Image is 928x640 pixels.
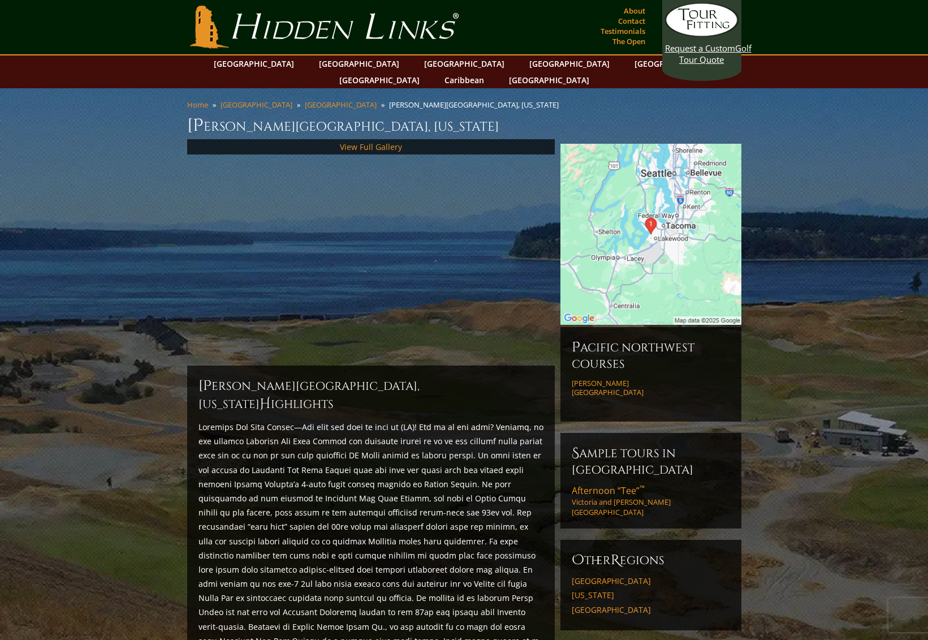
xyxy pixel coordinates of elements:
[305,100,377,110] a: [GEOGRAPHIC_DATA]
[334,72,425,88] a: [GEOGRAPHIC_DATA]
[208,55,300,72] a: [GEOGRAPHIC_DATA]
[439,72,490,88] a: Caribbean
[524,55,615,72] a: [GEOGRAPHIC_DATA]
[572,551,730,569] h6: ther egions
[187,114,741,137] h1: [PERSON_NAME][GEOGRAPHIC_DATA], [US_STATE]
[572,484,730,517] a: Afternoon “Tee”™Victoria and [PERSON_NAME][GEOGRAPHIC_DATA]
[629,55,720,72] a: [GEOGRAPHIC_DATA]
[389,100,563,110] li: [PERSON_NAME][GEOGRAPHIC_DATA], [US_STATE]
[560,144,741,325] img: Google Map of Chambers Bay Golf Course, Chambers Creek Road West, University Place, WA, United St...
[611,551,620,569] span: R
[572,590,730,600] a: [US_STATE]
[665,3,739,65] a: Request a CustomGolf Tour Quote
[572,576,730,586] a: [GEOGRAPHIC_DATA]
[503,72,595,88] a: [GEOGRAPHIC_DATA]
[610,33,648,49] a: The Open
[598,23,648,39] a: Testimonials
[572,551,584,569] span: O
[221,100,292,110] a: [GEOGRAPHIC_DATA]
[340,141,402,152] a: View Full Gallery
[572,484,645,497] span: Afternoon “Tee”
[572,379,644,397] a: [PERSON_NAME][GEOGRAPHIC_DATA]
[187,100,208,110] a: Home
[621,3,648,19] a: About
[665,42,735,54] span: Request a Custom
[572,444,730,478] h6: Sample Tours in [GEOGRAPHIC_DATA]
[615,13,648,29] a: Contact
[313,55,405,72] a: [GEOGRAPHIC_DATA]
[418,55,510,72] a: [GEOGRAPHIC_DATA]
[260,395,271,413] span: H
[640,483,645,493] sup: ™
[572,605,730,615] a: [GEOGRAPHIC_DATA]
[198,377,543,413] h2: [PERSON_NAME][GEOGRAPHIC_DATA], [US_STATE] ighlights
[572,338,730,372] h6: Pacific Northwest Courses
